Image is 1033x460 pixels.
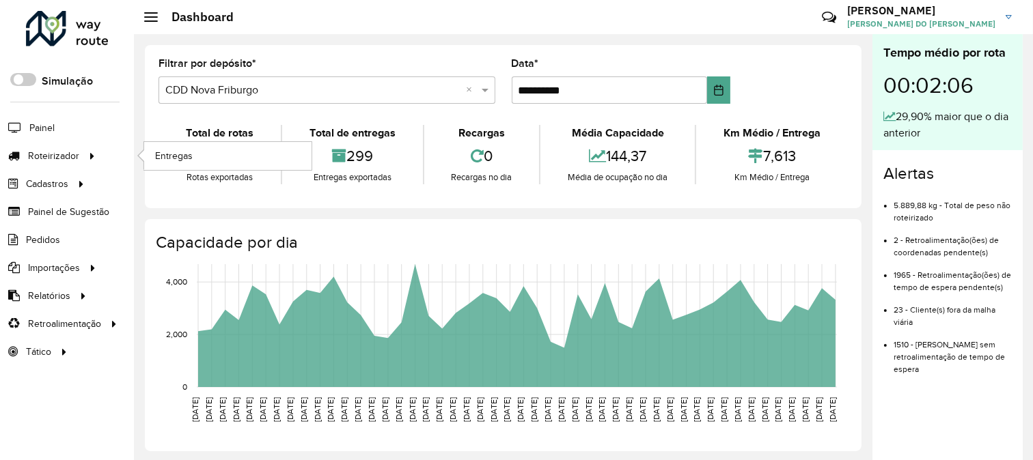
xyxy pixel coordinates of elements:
[299,397,308,422] text: [DATE]
[327,397,335,422] text: [DATE]
[166,277,187,286] text: 4,000
[340,397,348,422] text: [DATE]
[700,171,844,184] div: Km Médio / Entrega
[313,397,322,422] text: [DATE]
[707,76,730,104] button: Choose Date
[428,141,536,171] div: 0
[159,55,256,72] label: Filtrar por depósito
[719,397,728,422] text: [DATE]
[421,397,430,422] text: [DATE]
[814,397,823,422] text: [DATE]
[747,397,756,422] text: [DATE]
[28,149,79,163] span: Roteirizador
[258,397,267,422] text: [DATE]
[847,4,995,17] h3: [PERSON_NAME]
[894,259,1012,293] li: 1965 - Retroalimentação(ões) de tempo de espera pendente(s)
[26,177,68,191] span: Cadastros
[428,125,536,141] div: Recargas
[883,109,1012,141] div: 29,90% maior que o dia anterior
[448,397,457,422] text: [DATE]
[26,233,60,247] span: Pedidos
[543,397,552,422] text: [DATE]
[598,397,607,422] text: [DATE]
[42,73,93,89] label: Simulação
[544,125,691,141] div: Média Capacidade
[245,397,253,422] text: [DATE]
[883,44,1012,62] div: Tempo médio por rota
[286,171,419,184] div: Entregas exportadas
[611,397,620,422] text: [DATE]
[286,141,419,171] div: 299
[158,10,234,25] h2: Dashboard
[665,397,674,422] text: [DATE]
[828,397,837,422] text: [DATE]
[894,224,1012,259] li: 2 - Retroalimentação(ões) de coordenadas pendente(s)
[489,397,498,422] text: [DATE]
[624,397,633,422] text: [DATE]
[529,397,538,422] text: [DATE]
[787,397,796,422] text: [DATE]
[28,205,109,219] span: Painel de Sugestão
[814,3,844,32] a: Contato Rápido
[894,293,1012,328] li: 23 - Cliente(s) fora da malha viária
[462,397,471,422] text: [DATE]
[232,397,240,422] text: [DATE]
[760,397,769,422] text: [DATE]
[544,171,691,184] div: Média de ocupação no dia
[162,171,277,184] div: Rotas exportadas
[557,397,566,422] text: [DATE]
[353,397,362,422] text: [DATE]
[435,397,443,422] text: [DATE]
[544,141,691,171] div: 144,37
[652,397,661,422] text: [DATE]
[467,82,478,98] span: Clear all
[408,397,417,422] text: [DATE]
[476,397,484,422] text: [DATE]
[894,328,1012,375] li: 1510 - [PERSON_NAME] sem retroalimentação de tempo de espera
[584,397,593,422] text: [DATE]
[272,397,281,422] text: [DATE]
[162,125,277,141] div: Total de rotas
[801,397,810,422] text: [DATE]
[692,397,701,422] text: [DATE]
[29,121,55,135] span: Painel
[286,397,294,422] text: [DATE]
[28,289,70,303] span: Relatórios
[883,164,1012,184] h4: Alertas
[191,397,199,422] text: [DATE]
[28,261,80,275] span: Importações
[638,397,647,422] text: [DATE]
[733,397,742,422] text: [DATE]
[894,189,1012,224] li: 5.889,88 kg - Total de peso não roteirizado
[700,125,844,141] div: Km Médio / Entrega
[512,55,539,72] label: Data
[516,397,525,422] text: [DATE]
[503,397,512,422] text: [DATE]
[166,330,187,339] text: 2,000
[218,397,227,422] text: [DATE]
[679,397,688,422] text: [DATE]
[381,397,389,422] text: [DATE]
[204,397,213,422] text: [DATE]
[847,18,995,30] span: [PERSON_NAME] DO [PERSON_NAME]
[28,317,101,331] span: Retroalimentação
[155,149,193,163] span: Entregas
[706,397,715,422] text: [DATE]
[156,233,848,253] h4: Capacidade por dia
[394,397,403,422] text: [DATE]
[570,397,579,422] text: [DATE]
[883,62,1012,109] div: 00:02:06
[700,141,844,171] div: 7,613
[182,382,187,391] text: 0
[26,345,51,359] span: Tático
[428,171,536,184] div: Recargas no dia
[144,142,312,169] a: Entregas
[367,397,376,422] text: [DATE]
[774,397,783,422] text: [DATE]
[286,125,419,141] div: Total de entregas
